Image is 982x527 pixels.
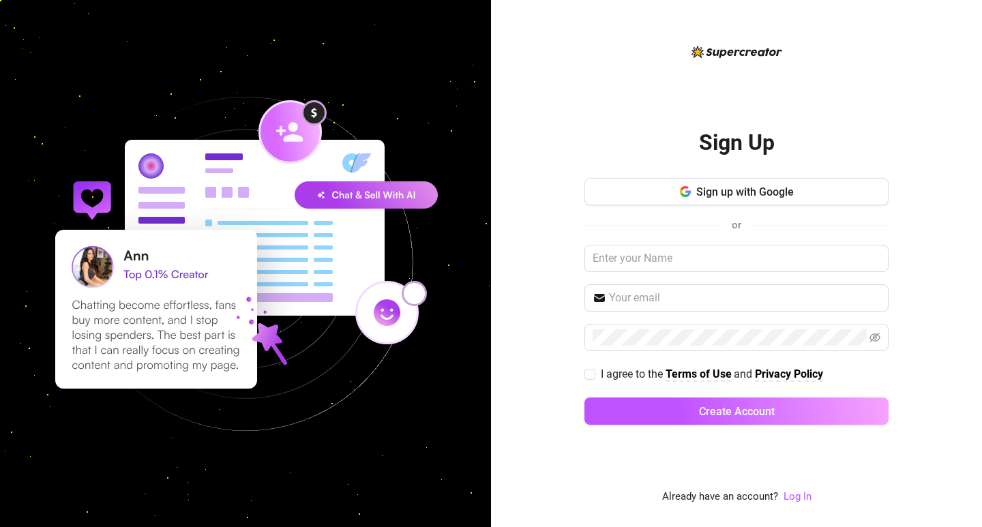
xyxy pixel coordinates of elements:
[662,489,778,505] span: Already have an account?
[869,332,880,343] span: eye-invisible
[601,367,666,380] span: I agree to the
[691,46,782,58] img: logo-BBDzfeDw.svg
[584,178,889,205] button: Sign up with Google
[666,367,732,382] a: Terms of Use
[784,490,812,502] a: Log In
[699,405,775,418] span: Create Account
[784,489,812,505] a: Log In
[699,129,775,157] h2: Sign Up
[10,28,481,500] img: signup-background-D0MIrEPF.svg
[734,367,755,380] span: and
[609,290,880,306] input: Your email
[696,185,794,198] span: Sign up with Google
[666,367,732,380] strong: Terms of Use
[755,367,823,382] a: Privacy Policy
[755,367,823,380] strong: Privacy Policy
[584,245,889,272] input: Enter your Name
[584,397,889,425] button: Create Account
[732,219,741,231] span: or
